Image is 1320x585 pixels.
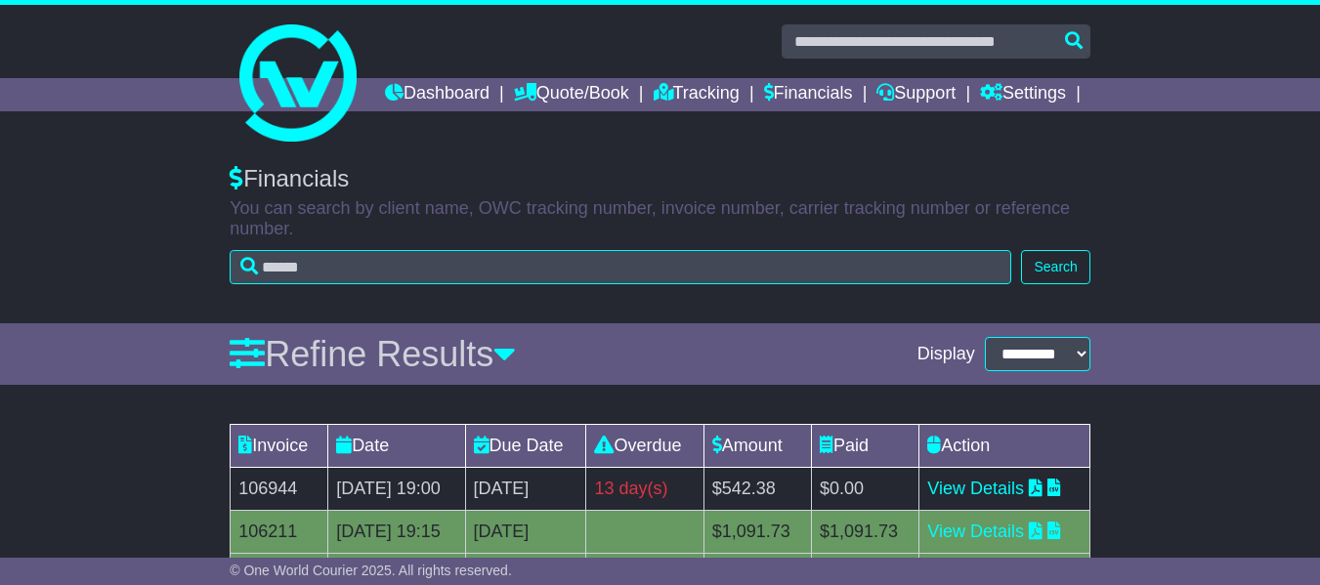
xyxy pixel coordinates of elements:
td: [DATE] 19:00 [328,468,465,511]
a: View Details [927,522,1024,541]
button: Search [1021,250,1089,284]
td: Paid [811,425,918,468]
td: [DATE] [465,468,586,511]
a: Dashboard [385,78,490,111]
td: Action [919,425,1090,468]
span: © One World Courier 2025. All rights reserved. [230,563,512,578]
a: Quote/Book [514,78,629,111]
td: Date [328,425,465,468]
div: 13 day(s) [594,476,695,502]
p: You can search by client name, OWC tracking number, invoice number, carrier tracking number or re... [230,198,1090,240]
td: $1,091.73 [703,511,811,554]
td: Overdue [586,425,703,468]
span: Display [917,344,975,365]
td: Amount [703,425,811,468]
td: [DATE] [465,511,586,554]
a: Support [876,78,956,111]
a: View Details [927,479,1024,498]
a: Financials [764,78,853,111]
td: $0.00 [811,468,918,511]
td: 106944 [231,468,328,511]
a: Tracking [654,78,740,111]
td: [DATE] 19:15 [328,511,465,554]
a: Settings [980,78,1066,111]
td: $1,091.73 [811,511,918,554]
td: $542.38 [703,468,811,511]
td: Invoice [231,425,328,468]
td: Due Date [465,425,586,468]
div: Financials [230,165,1090,193]
a: Refine Results [230,334,516,374]
td: 106211 [231,511,328,554]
